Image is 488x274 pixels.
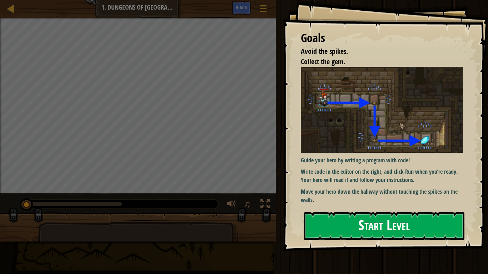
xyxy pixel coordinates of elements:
[254,1,272,18] button: Show game menu
[301,188,468,204] p: Move your hero down the hallway without touching the spikes on the walls.
[301,67,468,152] img: Dungeons of kithgard
[292,46,461,57] li: Avoid the spikes.
[304,212,464,240] button: Start Level
[244,199,251,209] span: ♫
[301,30,463,46] div: Goals
[301,57,345,66] span: Collect the gem.
[242,198,254,212] button: ♫
[258,198,272,212] button: Toggle fullscreen
[301,156,468,164] p: Guide your hero by writing a program with code!
[301,46,348,56] span: Avoid the spikes.
[235,4,247,11] span: Hints
[301,168,468,184] p: Write code in the editor on the right, and click Run when you’re ready. Your hero will read it an...
[224,198,239,212] button: Adjust volume
[292,57,461,67] li: Collect the gem.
